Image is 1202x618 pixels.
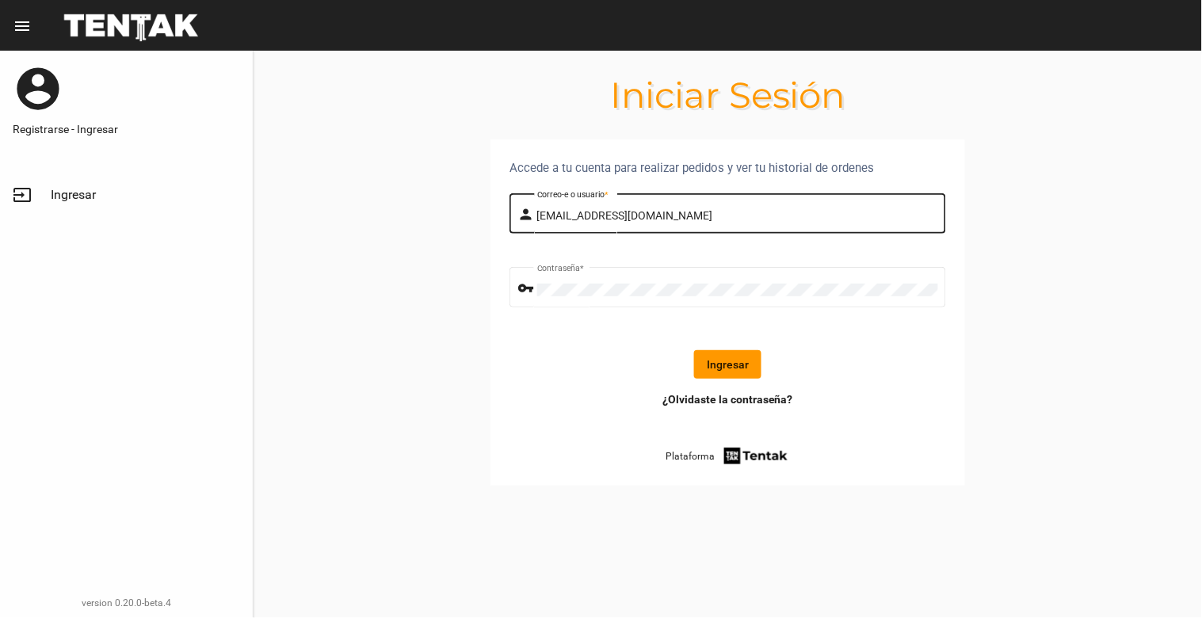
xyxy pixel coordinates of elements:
[13,63,63,114] mat-icon: account_circle
[13,595,240,611] div: version 0.20.0-beta.4
[662,391,793,407] a: ¿Olvidaste la contraseña?
[666,445,790,467] a: Plataforma
[722,445,790,467] img: tentak-firm.png
[518,205,537,224] mat-icon: person
[666,448,715,464] span: Plataforma
[254,82,1202,108] h1: Iniciar Sesión
[694,350,761,379] button: Ingresar
[13,17,32,36] mat-icon: menu
[13,121,240,137] a: Registrarse - Ingresar
[509,158,946,177] div: Accede a tu cuenta para realizar pedidos y ver tu historial de ordenes
[13,185,32,204] mat-icon: input
[51,187,96,203] span: Ingresar
[518,279,537,298] mat-icon: vpn_key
